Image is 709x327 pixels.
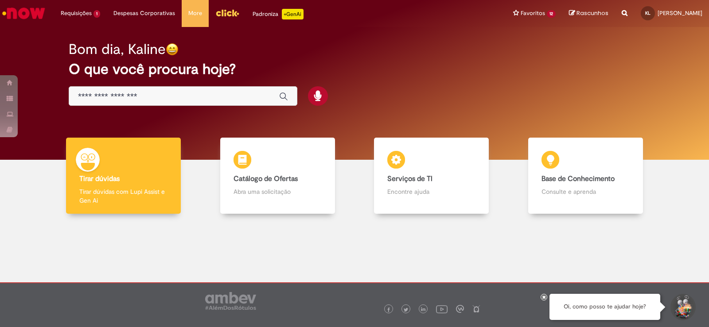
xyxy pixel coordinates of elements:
[541,187,630,196] p: Consulte e aprenda
[577,9,608,17] span: Rascunhos
[404,308,408,312] img: logo_footer_twitter.png
[521,9,545,18] span: Favoritos
[93,10,100,18] span: 1
[386,308,391,312] img: logo_footer_facebook.png
[472,305,480,313] img: logo_footer_naosei.png
[205,292,256,310] img: logo_footer_ambev_rotulo_gray.png
[79,174,120,183] b: Tirar dúvidas
[282,9,304,19] p: +GenAi
[387,174,432,183] b: Serviços de TI
[569,9,608,18] a: Rascunhos
[669,294,696,320] button: Iniciar Conversa de Suporte
[421,307,425,312] img: logo_footer_linkedin.png
[354,138,509,214] a: Serviços de TI Encontre ajuda
[1,4,47,22] img: ServiceNow
[509,138,663,214] a: Base de Conhecimento Consulte e aprenda
[69,62,640,77] h2: O que você procura hoje?
[658,9,702,17] span: [PERSON_NAME]
[253,9,304,19] div: Padroniza
[166,43,179,56] img: happy-face.png
[113,9,175,18] span: Despesas Corporativas
[436,303,448,315] img: logo_footer_youtube.png
[234,174,298,183] b: Catálogo de Ofertas
[234,187,322,196] p: Abra uma solicitação
[541,174,615,183] b: Base de Conhecimento
[69,42,166,57] h2: Bom dia, Kaline
[79,187,168,205] p: Tirar dúvidas com Lupi Assist e Gen Ai
[201,138,355,214] a: Catálogo de Ofertas Abra uma solicitação
[456,305,464,313] img: logo_footer_workplace.png
[47,138,201,214] a: Tirar dúvidas Tirar dúvidas com Lupi Assist e Gen Ai
[547,10,556,18] span: 12
[387,187,475,196] p: Encontre ajuda
[645,10,651,16] span: KL
[61,9,92,18] span: Requisições
[188,9,202,18] span: More
[549,294,660,320] div: Oi, como posso te ajudar hoje?
[215,6,239,19] img: click_logo_yellow_360x200.png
